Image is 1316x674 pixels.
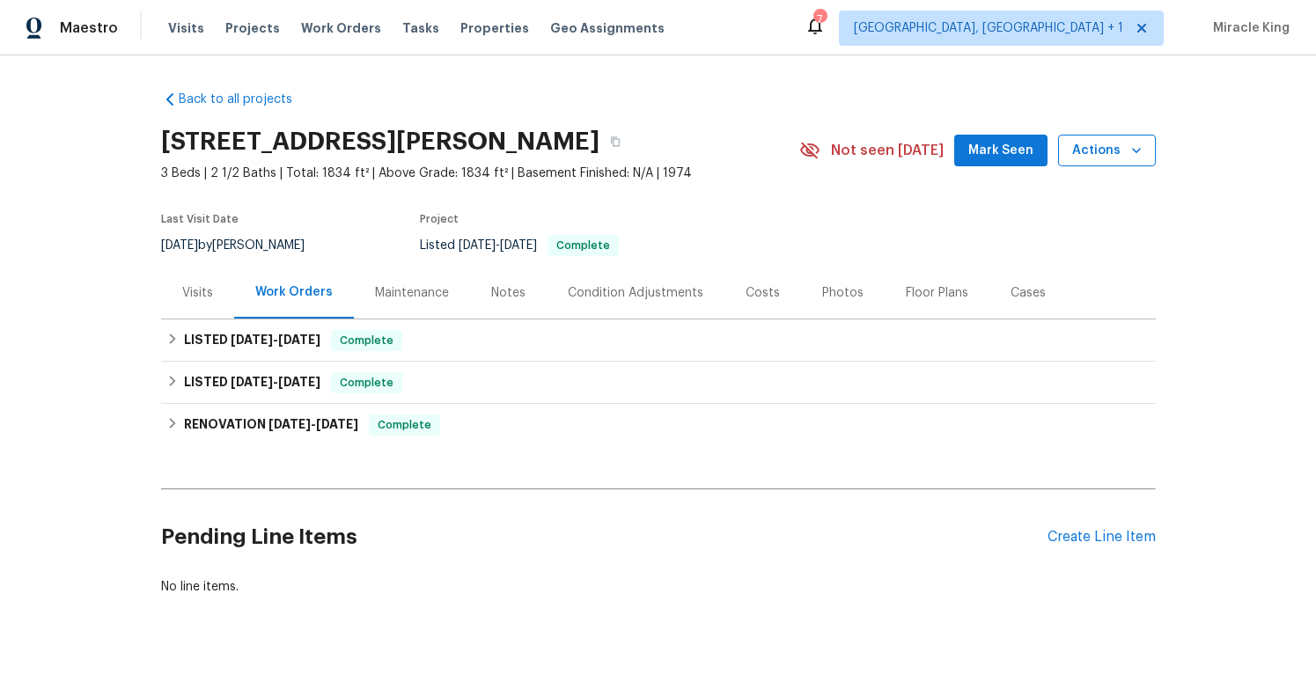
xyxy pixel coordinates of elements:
span: Project [420,214,459,224]
div: Photos [822,284,864,302]
span: - [231,333,320,346]
div: LISTED [DATE]-[DATE]Complete [161,319,1156,362]
span: Complete [371,416,438,434]
span: [DATE] [231,376,273,388]
div: Cases [1011,284,1046,302]
span: [DATE] [500,239,537,252]
h6: LISTED [184,330,320,351]
h2: Pending Line Items [161,496,1048,578]
div: Work Orders [255,283,333,301]
span: [DATE] [316,418,358,430]
div: Maintenance [375,284,449,302]
span: - [268,418,358,430]
h6: RENOVATION [184,414,358,436]
span: Not seen [DATE] [831,142,944,159]
span: 3 Beds | 2 1/2 Baths | Total: 1834 ft² | Above Grade: 1834 ft² | Basement Finished: N/A | 1974 [161,165,799,182]
span: [DATE] [278,333,320,346]
span: - [231,376,320,388]
span: [DATE] [231,333,273,346]
span: Visits [168,19,204,37]
div: Notes [491,284,526,302]
span: [DATE] [278,376,320,388]
span: Projects [225,19,280,37]
div: Visits [182,284,213,302]
span: - [459,239,537,252]
span: Miracle King [1206,19,1290,37]
span: [DATE] [268,418,311,430]
span: Complete [333,332,401,349]
span: Geo Assignments [550,19,665,37]
span: [DATE] [459,239,496,252]
span: Actions [1072,140,1142,162]
span: Mark Seen [968,140,1033,162]
span: [DATE] [161,239,198,252]
span: Properties [460,19,529,37]
div: No line items. [161,578,1156,596]
span: Tasks [402,22,439,34]
div: Create Line Item [1048,529,1156,546]
button: Mark Seen [954,135,1048,167]
div: by [PERSON_NAME] [161,235,326,256]
div: RENOVATION [DATE]-[DATE]Complete [161,404,1156,446]
span: Last Visit Date [161,214,239,224]
h2: [STREET_ADDRESS][PERSON_NAME] [161,133,599,150]
a: Back to all projects [161,91,330,108]
span: Work Orders [301,19,381,37]
h6: LISTED [184,372,320,393]
span: Maestro [60,19,118,37]
span: Listed [420,239,619,252]
span: [GEOGRAPHIC_DATA], [GEOGRAPHIC_DATA] + 1 [854,19,1123,37]
button: Actions [1058,135,1156,167]
button: Copy Address [599,126,631,158]
span: Complete [333,374,401,392]
div: Condition Adjustments [568,284,703,302]
div: Costs [746,284,780,302]
span: Complete [549,240,617,251]
div: LISTED [DATE]-[DATE]Complete [161,362,1156,404]
div: 7 [813,11,826,28]
div: Floor Plans [906,284,968,302]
